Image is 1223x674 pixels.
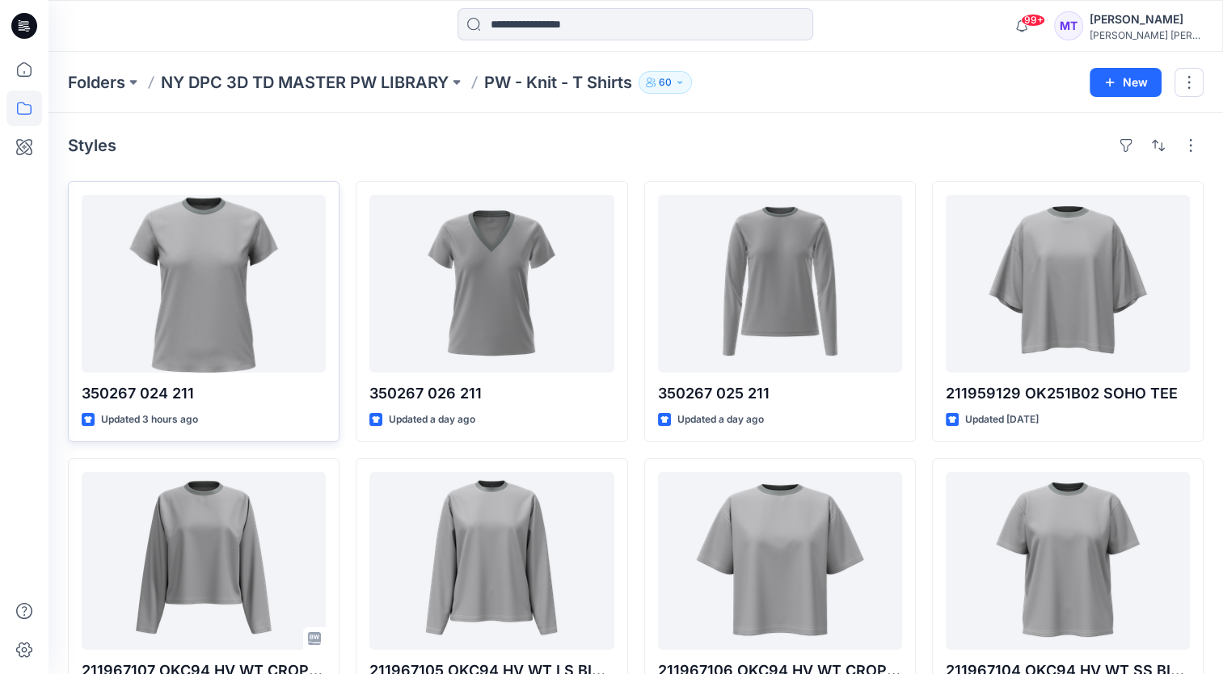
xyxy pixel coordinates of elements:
p: 211959129 OK251B02 SOHO TEE [946,382,1190,405]
p: 350267 025 211 [658,382,902,405]
p: Updated a day ago [677,411,764,428]
a: 211959129 OK251B02 SOHO TEE [946,195,1190,373]
p: Updated [DATE] [965,411,1039,428]
p: PW - Knit - T Shirts [484,71,632,94]
div: [PERSON_NAME] [PERSON_NAME] [1090,29,1203,41]
a: 350267 026 211 [369,195,614,373]
p: 60 [659,74,672,91]
button: 60 [639,71,692,94]
a: 211967107 OKC94 HV WT CROPPED LS TEE [82,472,326,650]
p: Updated a day ago [389,411,475,428]
span: 99+ [1021,14,1045,27]
a: 350267 025 211 [658,195,902,373]
a: 211967106 OKC94 HV WT CROPPED SS TEE [658,472,902,650]
a: NY DPC 3D TD MASTER PW LIBRARY [161,71,449,94]
div: [PERSON_NAME] [1090,10,1203,29]
h4: Styles [68,136,116,155]
a: 350267 024 211 [82,195,326,373]
a: Folders [68,71,125,94]
p: 350267 026 211 [369,382,614,405]
button: New [1090,68,1162,97]
a: 211967104 OKC94 HV WT SS BIG TEE [946,472,1190,650]
div: MT [1054,11,1083,40]
a: 211967105 OKC94 HV WT LS BIG TEE [369,472,614,650]
p: Updated 3 hours ago [101,411,198,428]
p: 350267 024 211 [82,382,326,405]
